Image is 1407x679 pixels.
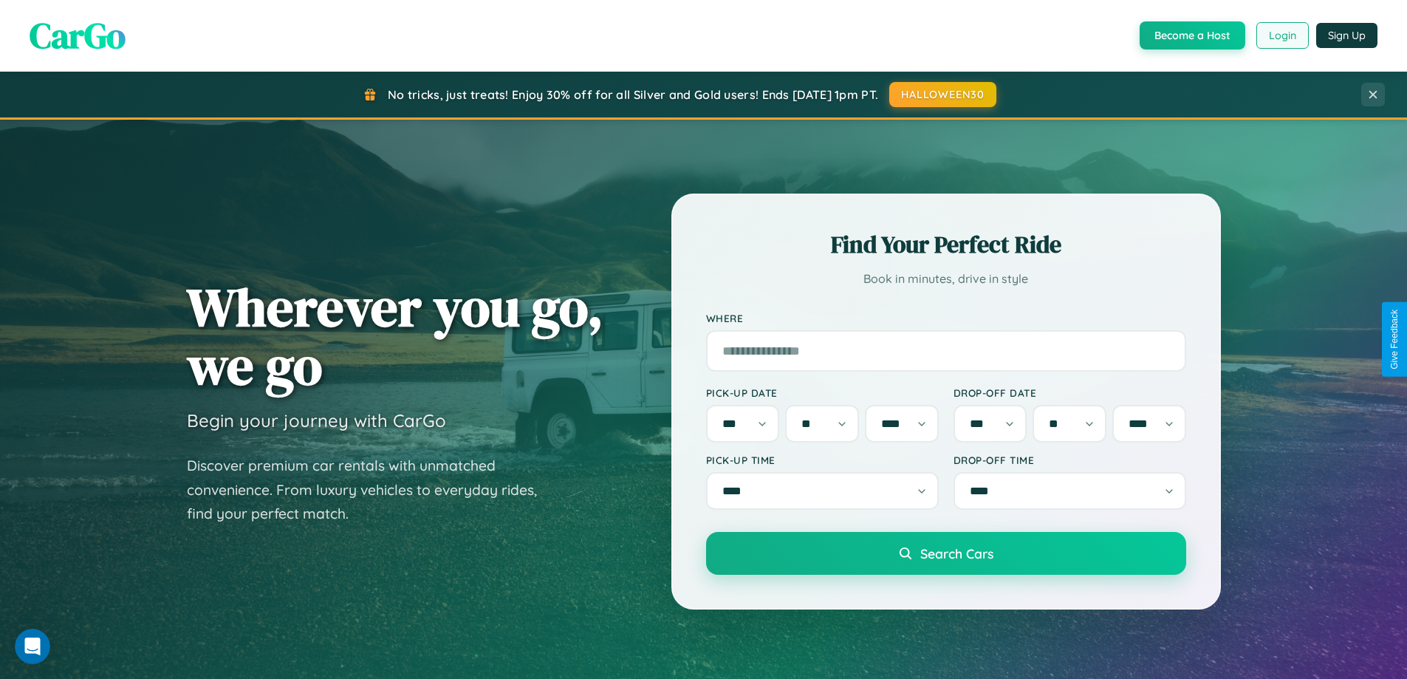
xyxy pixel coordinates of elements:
[30,11,126,60] span: CarGo
[1316,23,1377,48] button: Sign Up
[706,454,939,466] label: Pick-up Time
[706,228,1186,261] h2: Find Your Perfect Ride
[889,82,996,107] button: HALLOWEEN30
[15,629,50,664] iframe: Intercom live chat
[187,409,446,431] h3: Begin your journey with CarGo
[187,278,603,395] h1: Wherever you go, we go
[1140,21,1245,50] button: Become a Host
[1256,22,1309,49] button: Login
[706,532,1186,575] button: Search Cars
[706,386,939,399] label: Pick-up Date
[954,454,1186,466] label: Drop-off Time
[954,386,1186,399] label: Drop-off Date
[920,545,993,562] span: Search Cars
[706,312,1186,324] label: Where
[1389,310,1400,369] div: Give Feedback
[388,87,878,102] span: No tricks, just treats! Enjoy 30% off for all Silver and Gold users! Ends [DATE] 1pm PT.
[706,268,1186,290] p: Book in minutes, drive in style
[187,454,556,526] p: Discover premium car rentals with unmatched convenience. From luxury vehicles to everyday rides, ...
